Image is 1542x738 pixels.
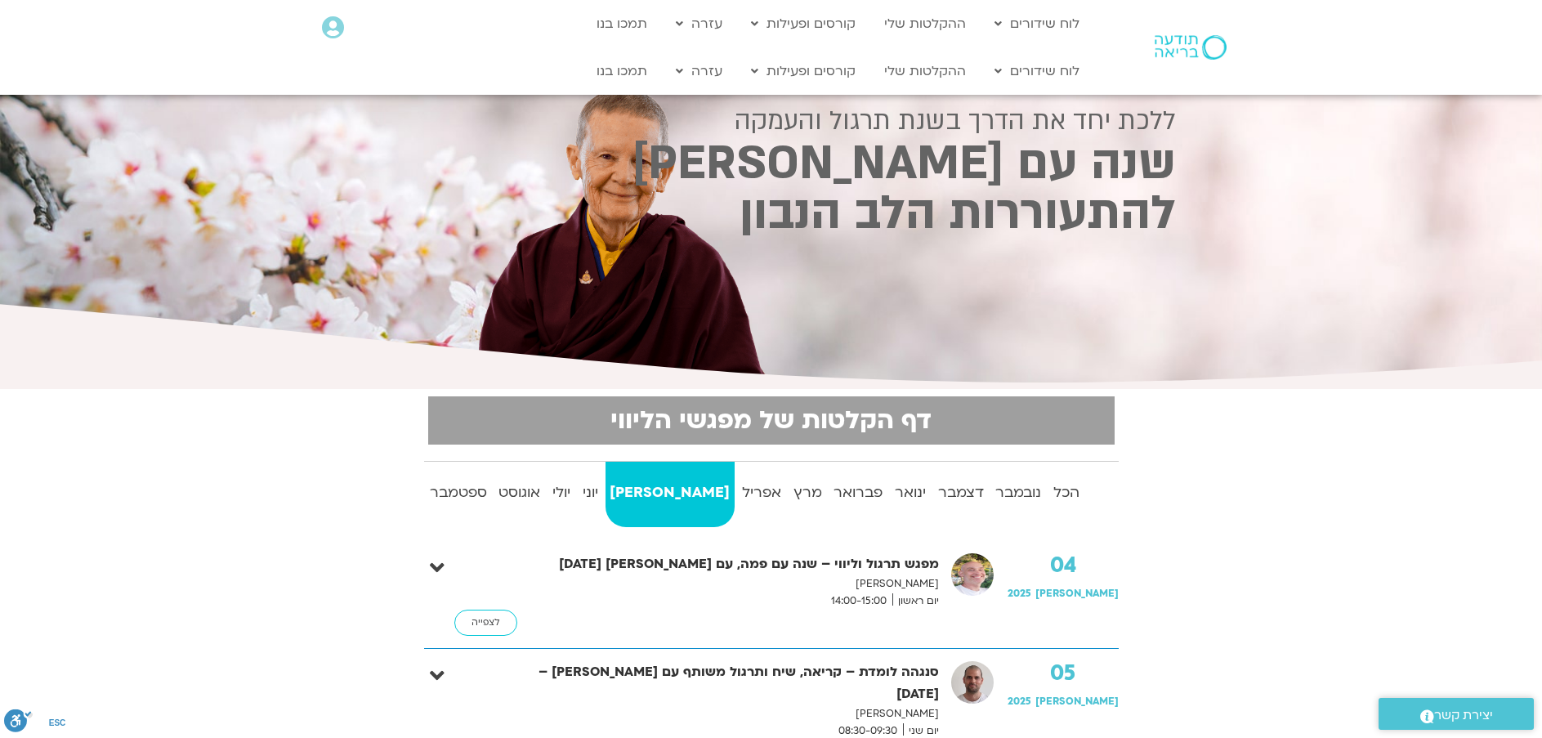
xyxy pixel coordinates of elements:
[991,462,1046,527] a: נובמבר
[578,481,602,505] strong: יוני
[789,481,826,505] strong: מרץ
[1008,587,1031,600] span: 2025
[986,56,1088,87] a: לוח שידורים
[876,8,974,39] a: ההקלטות שלי
[510,553,939,575] strong: מפגש תרגול וליווי – שנה עם פמה, עם [PERSON_NAME] [DATE]
[1035,695,1119,708] span: [PERSON_NAME]
[1379,698,1534,730] a: יצירת קשר
[588,8,655,39] a: תמכו בנו
[1155,35,1227,60] img: תודעה בריאה
[891,462,931,527] a: ינואר
[367,106,1176,136] h2: ללכת יחד את הדרך בשנת תרגול והעמקה
[606,462,735,527] a: [PERSON_NAME]
[494,481,545,505] strong: אוגוסט
[548,481,575,505] strong: יולי
[668,8,731,39] a: עזרה
[367,142,1176,186] h2: שנה עם [PERSON_NAME]
[588,56,655,87] a: תמכו בנו
[548,462,575,527] a: יולי
[438,406,1105,435] h2: דף הקלטות של מפגשי הליווי
[891,481,931,505] strong: ינואר
[510,575,939,593] p: [PERSON_NAME]
[606,481,735,505] strong: [PERSON_NAME]
[1008,553,1119,578] strong: 04
[1434,704,1493,727] span: יצירת קשר
[986,8,1088,39] a: לוח שידורים
[876,56,974,87] a: ההקלטות שלי
[991,481,1046,505] strong: נובמבר
[425,462,491,527] a: ספטמבר
[789,462,826,527] a: מרץ
[743,56,864,87] a: קורסים ופעילות
[738,462,786,527] a: אפריל
[367,192,1176,235] h2: להתעוררות הלב הנבון
[1049,462,1084,527] a: הכל
[1008,695,1031,708] span: 2025
[829,481,887,505] strong: פברואר
[494,462,545,527] a: אוגוסט
[825,593,892,610] span: 14:00-15:00
[892,593,939,610] span: יום ראשון
[743,8,864,39] a: קורסים ופעילות
[829,462,887,527] a: פברואר
[1049,481,1084,505] strong: הכל
[1008,661,1119,686] strong: 05
[933,462,988,527] a: דצמבר
[1035,587,1119,600] span: [PERSON_NAME]
[668,56,731,87] a: עזרה
[933,481,988,505] strong: דצמבר
[510,705,939,722] p: [PERSON_NAME]
[454,610,517,636] a: לצפייה
[578,462,602,527] a: יוני
[510,661,939,705] strong: סנגהה לומדת – קריאה, שיח ותרגול משותף עם [PERSON_NAME] – [DATE]
[425,481,491,505] strong: ספטמבר
[738,481,786,505] strong: אפריל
